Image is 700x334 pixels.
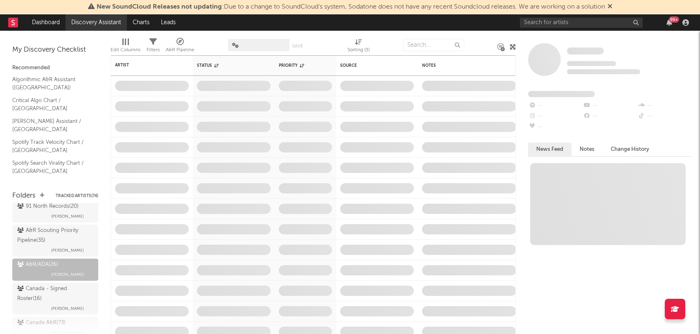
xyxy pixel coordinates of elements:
[12,259,98,281] a: A&R/ADA(26)[PERSON_NAME]
[528,122,583,132] div: --
[637,111,692,122] div: --
[279,63,312,68] div: Priority
[666,19,672,26] button: 99+
[51,304,84,314] span: [PERSON_NAME]
[17,226,91,245] div: A&R Scouting Priority Pipeline ( 35 )
[669,16,679,23] div: 99 +
[166,35,194,59] div: A&R Pipeline
[26,14,65,31] a: Dashboard
[115,63,176,68] div: Artist
[637,100,692,111] div: --
[583,111,637,122] div: --
[340,63,393,68] div: Source
[583,100,637,111] div: --
[603,143,657,156] button: Change History
[567,47,604,55] a: Some Artist
[97,4,222,10] span: New SoundCloud Releases not updating
[147,35,160,59] div: Filters
[65,14,127,31] a: Discovery Assistant
[166,45,194,55] div: A&R Pipeline
[567,48,604,55] span: Some Artist
[147,45,160,55] div: Filters
[197,63,250,68] div: Status
[607,4,612,10] span: Dismiss
[12,200,98,223] a: 91 North Records(20)[PERSON_NAME]
[12,159,90,175] a: Spotify Search Virality Chart / [GEOGRAPHIC_DATA]
[12,63,98,73] div: Recommended
[155,14,181,31] a: Leads
[12,225,98,257] a: A&R Scouting Priority Pipeline(35)[PERSON_NAME]
[528,143,571,156] button: News Feed
[17,202,79,211] div: 91 North Records ( 20 )
[520,18,643,28] input: Search for artists
[12,96,90,113] a: Critical Algo Chart / [GEOGRAPHIC_DATA]
[292,44,303,48] button: Save
[51,245,84,255] span: [PERSON_NAME]
[17,284,91,304] div: Canada - Signed Roster ( 16 )
[97,4,605,10] span: : Due to a change to SoundCloud's system, Sodatone does not have any recent Soundcloud releases. ...
[12,117,90,134] a: [PERSON_NAME] Assistant / [GEOGRAPHIC_DATA]
[12,75,90,92] a: Algorithmic A&R Assistant ([GEOGRAPHIC_DATA])
[528,100,583,111] div: --
[403,39,464,51] input: Search...
[12,138,90,155] a: Spotify Track Velocity Chart / [GEOGRAPHIC_DATA]
[12,283,98,315] a: Canada - Signed Roster(16)[PERSON_NAME]
[12,191,36,201] div: Folders
[17,260,58,270] div: A&R/ADA ( 26 )
[127,14,155,31] a: Charts
[348,45,370,55] div: Sorting ( 3 )
[111,35,140,59] div: Edit Columns
[348,35,370,59] div: Sorting (3)
[56,194,98,198] button: Tracked Artists(74)
[571,143,603,156] button: Notes
[528,111,583,122] div: --
[17,318,65,328] div: Canada A&R ( 73 )
[528,91,595,97] span: Fans Added by Platform
[51,270,84,279] span: [PERSON_NAME]
[111,45,140,55] div: Edit Columns
[12,45,98,55] div: My Discovery Checklist
[51,211,84,221] span: [PERSON_NAME]
[422,63,504,68] div: Notes
[567,69,640,74] span: 0 fans last week
[567,61,616,66] span: Tracking Since: [DATE]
